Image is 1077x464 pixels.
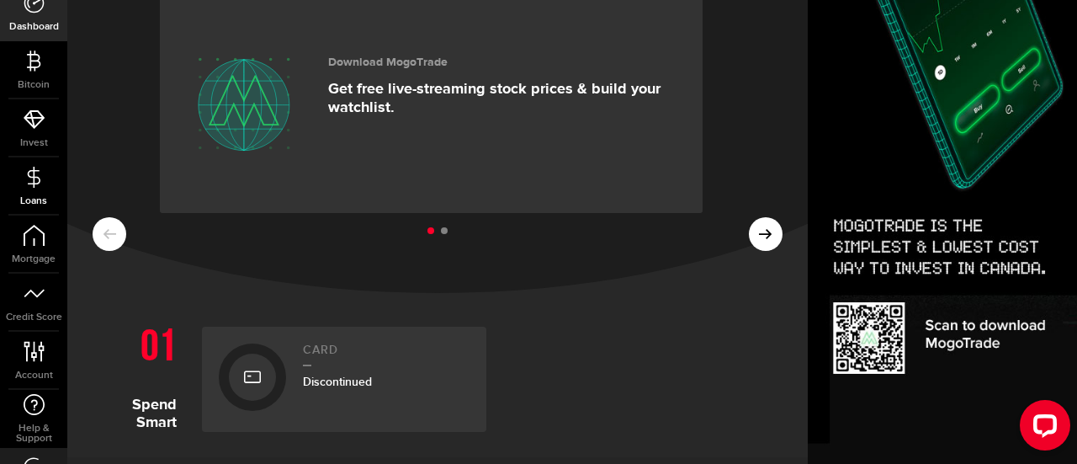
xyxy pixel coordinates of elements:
[328,56,677,70] h3: Download MogoTrade
[1006,393,1077,464] iframe: LiveChat chat widget
[93,318,189,432] h1: Spend Smart
[202,327,486,432] a: CardDiscontinued
[328,80,677,117] p: Get free live-streaming stock prices & build your watchlist.
[303,375,372,389] span: Discontinued
[303,344,470,366] h2: Card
